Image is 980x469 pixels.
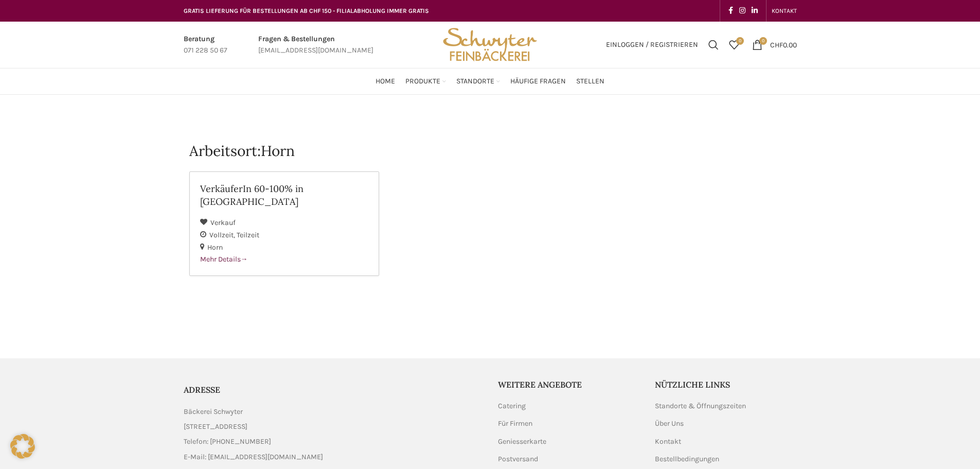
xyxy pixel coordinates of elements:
span: KONTAKT [772,7,797,14]
a: KONTAKT [772,1,797,21]
a: Geniesserkarte [498,437,547,447]
a: Stellen [576,71,604,92]
a: Häufige Fragen [510,71,566,92]
span: Häufige Fragen [510,77,566,86]
span: Horn [261,142,295,160]
a: Facebook social link [725,4,736,18]
span: Produkte [405,77,440,86]
span: 0 [736,37,744,45]
a: Produkte [405,71,446,92]
a: Über Uns [655,419,685,429]
span: 0 [759,37,767,45]
h5: Weitere Angebote [498,379,640,390]
a: List item link [184,436,483,447]
span: Einloggen / Registrieren [606,41,698,48]
span: ADRESSE [184,385,220,395]
a: Für Firmen [498,419,533,429]
a: Suchen [703,34,724,55]
div: Main navigation [179,71,802,92]
a: List item link [184,451,483,463]
a: 0 CHF0.00 [747,34,802,55]
bdi: 0.00 [770,40,797,49]
span: Stellen [576,77,604,86]
span: Teilzeit [237,231,259,239]
a: Einloggen / Registrieren [601,34,703,55]
a: Instagram social link [736,4,749,18]
a: Standorte & Öffnungszeiten [655,401,747,411]
h2: VerkäuferIn 60-100% in [GEOGRAPHIC_DATA] [200,182,369,208]
a: Infobox link [258,33,373,57]
a: Standorte [456,71,500,92]
a: Postversand [498,454,539,464]
span: GRATIS LIEFERUNG FÜR BESTELLUNGEN AB CHF 150 - FILIALABHOLUNG IMMER GRATIS [184,7,429,14]
span: Mehr Details [200,255,248,264]
span: Standorte [456,77,494,86]
a: 0 [724,34,744,55]
a: Kontakt [655,437,682,447]
a: Infobox link [184,33,227,57]
a: VerkäuferIn 60-100% in [GEOGRAPHIC_DATA] Verkauf Vollzeit Teilzeit Horn Mehr Details [189,171,380,276]
div: Secondary navigation [767,1,802,21]
span: Horn [207,243,223,252]
img: Bäckerei Schwyter [439,22,540,68]
span: Home [376,77,395,86]
h5: Nützliche Links [655,379,797,390]
span: Verkauf [210,218,236,227]
a: Bestellbedingungen [655,454,720,464]
span: Bäckerei Schwyter [184,406,243,418]
a: Linkedin social link [749,4,761,18]
span: [STREET_ADDRESS] [184,421,247,432]
span: Vollzeit [209,231,237,239]
a: Site logo [439,40,540,48]
span: CHF [770,40,783,49]
a: Home [376,71,395,92]
a: Catering [498,401,527,411]
div: Meine Wunschliste [724,34,744,55]
h1: Arbeitsort: [189,141,791,161]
